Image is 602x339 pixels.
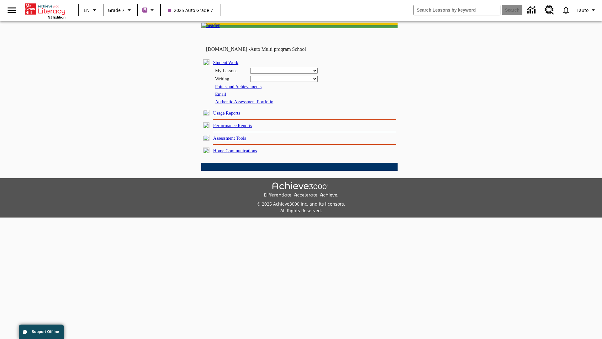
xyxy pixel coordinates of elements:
img: plus.gif [203,122,209,128]
img: minus.gif [203,59,209,65]
button: Open side menu [3,1,21,19]
a: Resource Center, Will open in new tab [541,2,558,19]
div: Home [25,2,66,19]
a: Notifications [558,2,574,18]
button: Grade: Grade 7, Select a grade [105,4,135,16]
img: plus.gif [203,135,209,141]
input: search field [414,5,500,15]
a: Data Center [524,2,541,19]
span: Support Offline [32,330,59,334]
img: plus.gif [203,110,209,116]
button: Language: EN, Select a language [81,4,101,16]
button: Profile/Settings [574,4,599,16]
span: 2025 Auto Grade 7 [168,7,213,13]
span: Grade 7 [108,7,124,13]
span: EN [84,7,90,13]
div: Writing [215,76,246,82]
a: Email [215,92,226,97]
img: Achieve3000 Differentiate Accelerate Achieve [264,182,338,198]
a: Usage Reports [213,110,240,116]
a: Points and Achievements [215,84,261,89]
nobr: Auto Multi program School [250,46,306,52]
img: plus.gif [203,148,209,153]
span: B [143,6,146,14]
a: Authentic Assessment Portfolio [215,99,273,104]
div: My Lessons [215,68,246,73]
a: Assessment Tools [213,136,246,141]
span: NJ Edition [48,15,66,19]
a: Performance Reports [213,123,252,128]
td: [DOMAIN_NAME] - [206,46,321,52]
a: Student Work [213,60,238,65]
img: header [201,23,220,28]
button: Boost Class color is purple. Change class color [140,4,158,16]
span: Tauto [577,7,589,13]
a: Home Communications [213,148,257,153]
button: Support Offline [19,325,64,339]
